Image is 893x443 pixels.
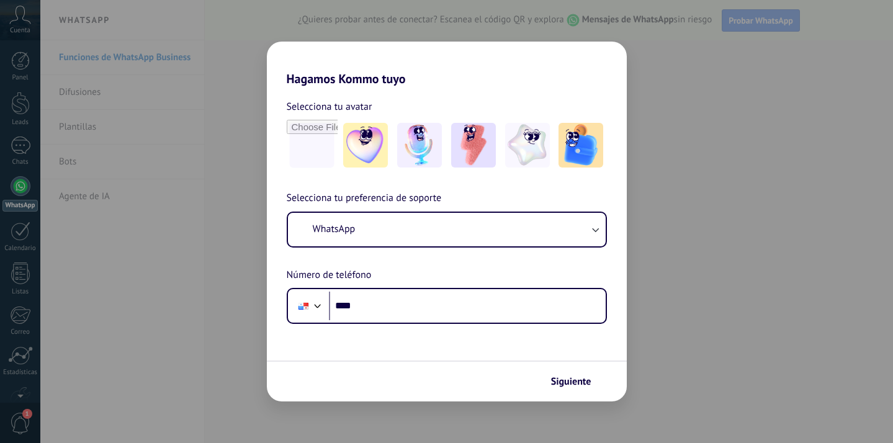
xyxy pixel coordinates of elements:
h2: Hagamos Kommo tuyo [267,42,627,86]
span: Siguiente [551,377,591,386]
img: -1.jpeg [343,123,388,168]
span: Número de teléfono [287,267,372,284]
button: WhatsApp [288,213,606,246]
img: -5.jpeg [559,123,603,168]
span: Selecciona tu preferencia de soporte [287,190,442,207]
img: -4.jpeg [505,123,550,168]
span: WhatsApp [313,223,356,235]
div: Panama: + 507 [292,293,315,319]
span: Selecciona tu avatar [287,99,372,115]
img: -3.jpeg [451,123,496,168]
img: -2.jpeg [397,123,442,168]
button: Siguiente [545,371,608,392]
